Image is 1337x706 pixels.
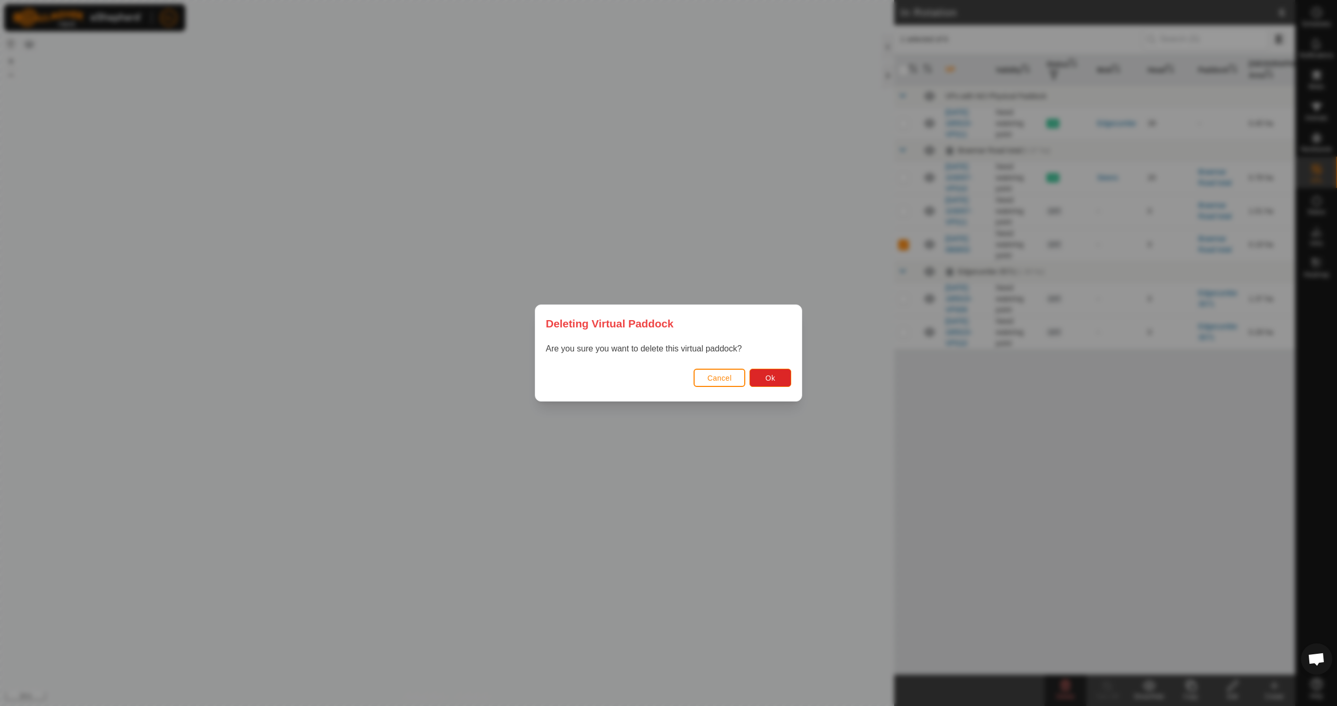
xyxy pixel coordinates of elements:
[694,369,745,387] button: Cancel
[707,374,732,382] span: Cancel
[546,343,791,355] p: Are you sure you want to delete this virtual paddock?
[1301,643,1332,675] div: Open chat
[546,315,674,332] span: Deleting Virtual Paddock
[766,374,776,382] span: Ok
[749,369,791,387] button: Ok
